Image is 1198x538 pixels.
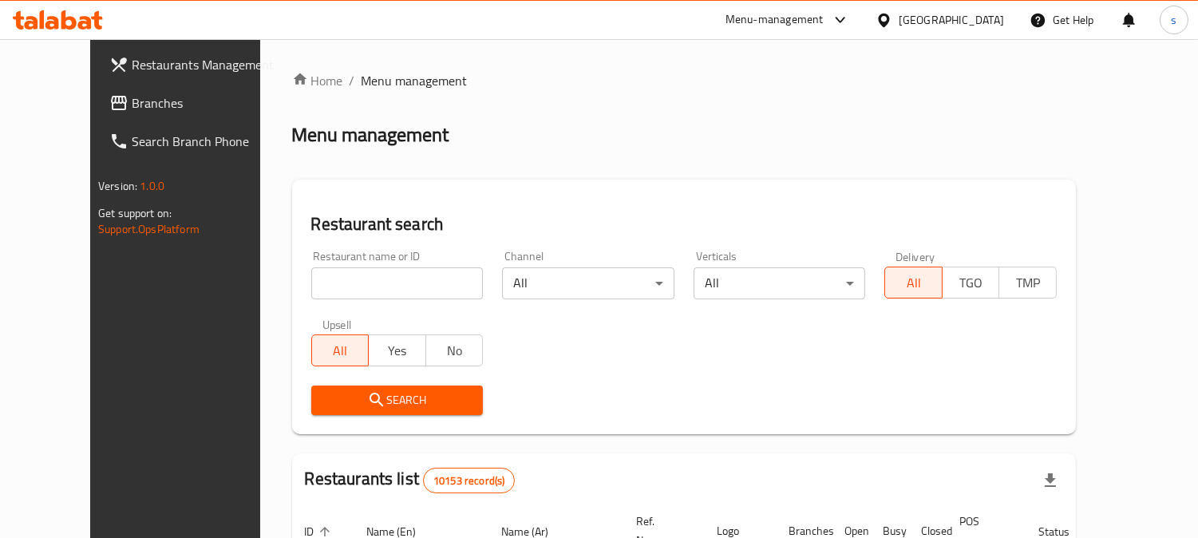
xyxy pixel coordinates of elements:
a: Home [292,71,343,90]
label: Delivery [896,251,935,262]
span: s [1171,11,1176,29]
a: Restaurants Management [97,45,291,84]
a: Search Branch Phone [97,122,291,160]
div: All [502,267,674,299]
span: All [318,339,363,362]
button: TGO [942,267,1000,299]
h2: Restaurants list [305,467,516,493]
div: Total records count [423,468,515,493]
button: Search [311,386,484,415]
span: TGO [949,271,994,295]
a: Support.OpsPlatform [98,219,200,239]
div: All [694,267,866,299]
div: Menu-management [726,10,824,30]
span: Get support on: [98,203,172,224]
input: Search for restaurant name or ID.. [311,267,484,299]
span: Restaurants Management [132,55,278,74]
span: No [433,339,477,362]
button: All [311,334,370,366]
button: Yes [368,334,426,366]
div: [GEOGRAPHIC_DATA] [899,11,1004,29]
span: Search Branch Phone [132,132,278,151]
li: / [350,71,355,90]
span: TMP [1006,271,1050,295]
button: No [425,334,484,366]
h2: Menu management [292,122,449,148]
label: Upsell [322,318,352,330]
span: All [892,271,936,295]
span: Version: [98,176,137,196]
a: Branches [97,84,291,122]
h2: Restaurant search [311,212,1057,236]
button: All [884,267,943,299]
span: Menu management [362,71,468,90]
span: 10153 record(s) [424,473,514,489]
div: Export file [1031,461,1070,500]
span: Yes [375,339,420,362]
span: 1.0.0 [140,176,164,196]
span: Search [324,390,471,410]
button: TMP [998,267,1057,299]
nav: breadcrumb [292,71,1076,90]
span: Branches [132,93,278,113]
